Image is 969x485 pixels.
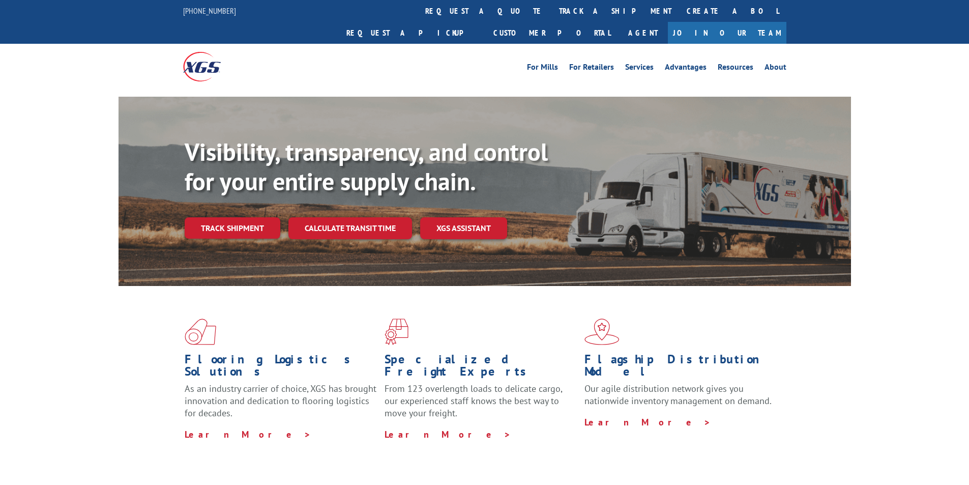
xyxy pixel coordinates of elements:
a: Join Our Team [668,22,786,44]
img: xgs-icon-flagship-distribution-model-red [584,319,620,345]
img: xgs-icon-focused-on-flooring-red [385,319,408,345]
a: About [765,63,786,74]
h1: Flooring Logistics Solutions [185,353,377,383]
a: Services [625,63,654,74]
b: Visibility, transparency, and control for your entire supply chain. [185,136,548,197]
a: For Retailers [569,63,614,74]
a: Advantages [665,63,707,74]
h1: Flagship Distribution Model [584,353,777,383]
a: Resources [718,63,753,74]
img: xgs-icon-total-supply-chain-intelligence-red [185,319,216,345]
a: For Mills [527,63,558,74]
a: [PHONE_NUMBER] [183,6,236,16]
a: Track shipment [185,217,280,239]
a: Request a pickup [339,22,486,44]
span: Our agile distribution network gives you nationwide inventory management on demand. [584,383,772,407]
h1: Specialized Freight Experts [385,353,577,383]
span: As an industry carrier of choice, XGS has brought innovation and dedication to flooring logistics... [185,383,376,419]
a: Agent [618,22,668,44]
a: Learn More > [185,429,311,440]
a: Calculate transit time [288,217,412,239]
a: Learn More > [385,429,511,440]
a: Customer Portal [486,22,618,44]
a: XGS ASSISTANT [420,217,507,239]
a: Learn More > [584,416,711,428]
p: From 123 overlength loads to delicate cargo, our experienced staff knows the best way to move you... [385,383,577,428]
